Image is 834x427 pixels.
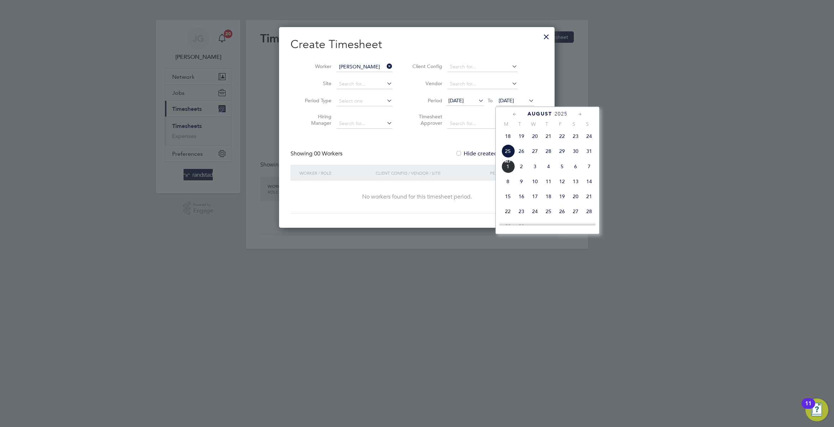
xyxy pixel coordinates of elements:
input: Search for... [447,119,518,129]
span: 2025 [555,111,567,117]
span: M [499,121,513,127]
div: No workers found for this timesheet period. [298,193,536,201]
label: Hiring Manager [299,113,331,126]
span: W [526,121,540,127]
span: 29 [555,144,569,158]
span: 29 [501,220,515,233]
input: Search for... [447,62,518,72]
input: Search for... [336,119,392,129]
span: 6 [569,160,582,173]
span: 21 [582,190,596,203]
label: Site [299,80,331,87]
input: Search for... [336,62,392,72]
span: 14 [582,175,596,188]
span: 23 [569,129,582,143]
label: Hide created timesheets [455,150,527,157]
span: 7 [582,160,596,173]
span: 24 [528,205,542,218]
span: August [527,111,552,117]
label: Period Type [299,97,331,104]
span: 18 [542,190,555,203]
span: 26 [555,205,569,218]
span: 17 [528,190,542,203]
span: 30 [569,144,582,158]
span: 16 [515,190,528,203]
span: To [485,96,495,105]
span: T [540,121,554,127]
span: S [581,121,594,127]
span: 20 [528,129,542,143]
input: Search for... [447,79,518,89]
span: 27 [569,205,582,218]
span: 00 Workers [314,150,343,157]
span: 26 [515,144,528,158]
label: Timesheet Approver [410,113,442,126]
span: [DATE] [448,97,464,104]
span: 4 [542,160,555,173]
span: 13 [569,175,582,188]
button: Open Resource Center, 11 new notifications [805,398,828,421]
span: 3 [528,160,542,173]
span: 19 [515,129,528,143]
span: 21 [542,129,555,143]
label: Worker [299,63,331,70]
span: 31 [582,144,596,158]
span: 11 [542,175,555,188]
label: Period [410,97,442,104]
span: 1 [501,160,515,173]
input: Select one [336,96,392,106]
label: Client Config [410,63,442,70]
span: S [567,121,581,127]
span: F [554,121,567,127]
span: 23 [515,205,528,218]
span: 25 [501,144,515,158]
div: 11 [805,403,812,413]
span: 12 [555,175,569,188]
span: 15 [501,190,515,203]
span: T [513,121,526,127]
span: 27 [528,144,542,158]
span: [DATE] [499,97,514,104]
span: 22 [501,205,515,218]
div: Client Config / Vendor / Site [374,165,488,181]
span: 30 [515,220,528,233]
label: Vendor [410,80,442,87]
h2: Create Timesheet [290,37,543,52]
span: 22 [555,129,569,143]
span: 8 [501,175,515,188]
div: Showing [290,150,344,158]
span: Sep [501,160,515,163]
span: 28 [542,144,555,158]
div: Period [488,165,536,181]
div: Worker / Role [298,165,374,181]
span: 24 [582,129,596,143]
span: 18 [501,129,515,143]
span: 5 [555,160,569,173]
span: 20 [569,190,582,203]
span: 10 [528,175,542,188]
input: Search for... [336,79,392,89]
span: 9 [515,175,528,188]
span: 2 [515,160,528,173]
span: 28 [582,205,596,218]
span: 25 [542,205,555,218]
span: 19 [555,190,569,203]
